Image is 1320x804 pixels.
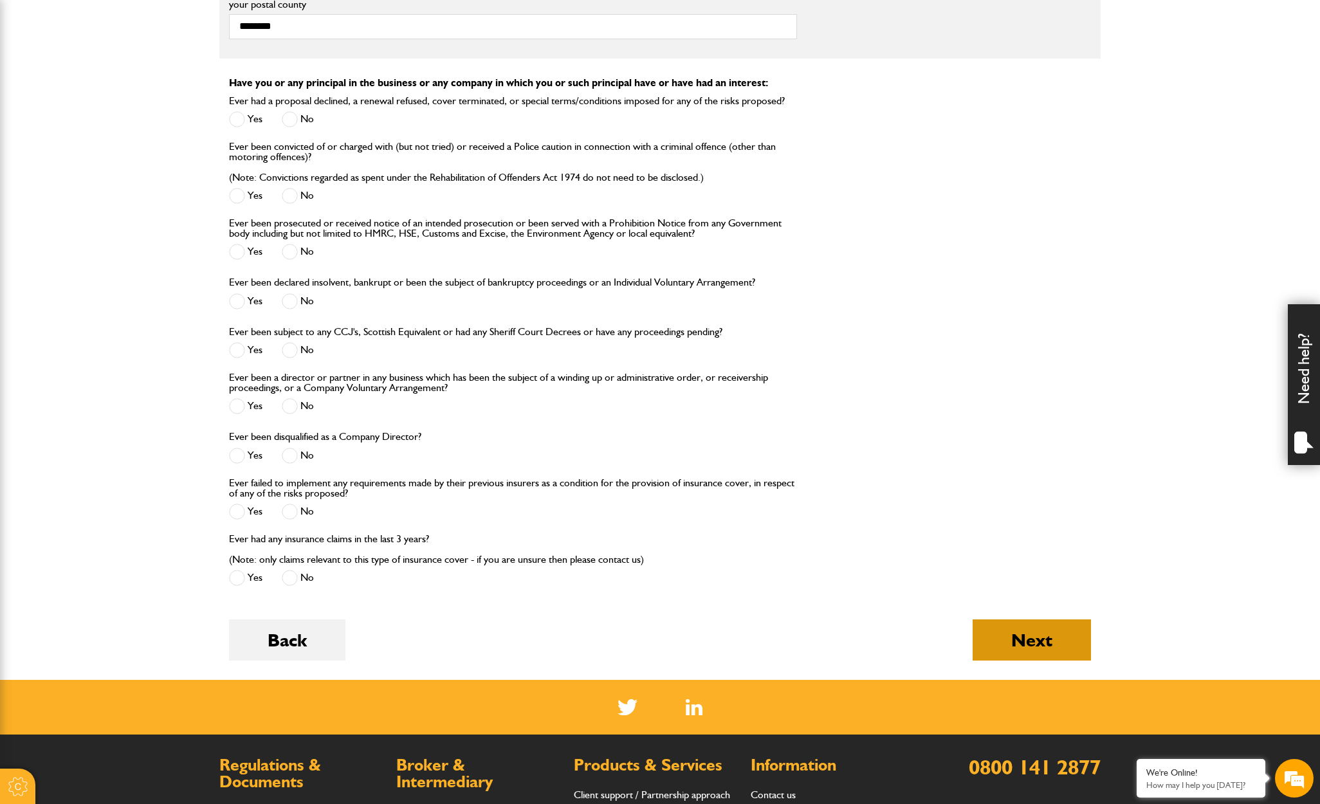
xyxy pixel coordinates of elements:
[1146,780,1256,790] p: How may I help you today?
[574,757,738,774] h2: Products & Services
[229,277,755,288] label: Ever been declared insolvent, bankrupt or been the subject of bankruptcy proceedings or an Indivi...
[229,218,797,239] label: Ever been prosecuted or received notice of an intended prosecution or been served with a Prohibit...
[17,195,235,223] input: Enter your phone number
[282,504,314,520] label: No
[282,342,314,358] label: No
[229,111,262,127] label: Yes
[229,478,797,498] label: Ever failed to implement any requirements made by their previous insurers as a condition for the ...
[1146,767,1256,778] div: We're Online!
[229,293,262,309] label: Yes
[229,504,262,520] label: Yes
[229,619,345,661] button: Back
[17,157,235,185] input: Enter your email address
[282,111,314,127] label: No
[17,233,235,385] textarea: Type your message and hit 'Enter'
[282,448,314,464] label: No
[973,619,1091,661] button: Next
[175,396,234,414] em: Start Chat
[229,570,262,586] label: Yes
[229,142,797,183] label: Ever been convicted of or charged with (but not tried) or received a Police caution in connection...
[969,754,1101,780] a: 0800 141 2877
[686,699,703,715] a: LinkedIn
[229,78,1091,88] p: Have you or any principal in the business or any company in which you or such principal have or h...
[229,96,785,106] label: Ever had a proposal declined, a renewal refused, cover terminated, or special terms/conditions im...
[211,6,242,37] div: Minimize live chat window
[282,293,314,309] label: No
[229,372,797,393] label: Ever been a director or partner in any business which has been the subject of a winding up or adm...
[574,789,730,801] a: Client support / Partnership approach
[229,432,421,442] label: Ever been disqualified as a Company Director?
[282,398,314,414] label: No
[17,119,235,147] input: Enter your last name
[229,188,262,204] label: Yes
[282,244,314,260] label: No
[67,72,216,89] div: Chat with us now
[219,757,383,790] h2: Regulations & Documents
[751,757,915,774] h2: Information
[229,448,262,464] label: Yes
[618,699,637,715] img: Twitter
[229,244,262,260] label: Yes
[686,699,703,715] img: Linked In
[751,789,796,801] a: Contact us
[22,71,54,89] img: d_20077148190_company_1631870298795_20077148190
[396,757,560,790] h2: Broker & Intermediary
[1288,304,1320,465] div: Need help?
[229,342,262,358] label: Yes
[282,570,314,586] label: No
[282,188,314,204] label: No
[229,534,644,565] label: Ever had any insurance claims in the last 3 years? (Note: only claims relevant to this type of in...
[229,398,262,414] label: Yes
[229,327,722,337] label: Ever been subject to any CCJ's, Scottish Equivalent or had any Sheriff Court Decrees or have any ...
